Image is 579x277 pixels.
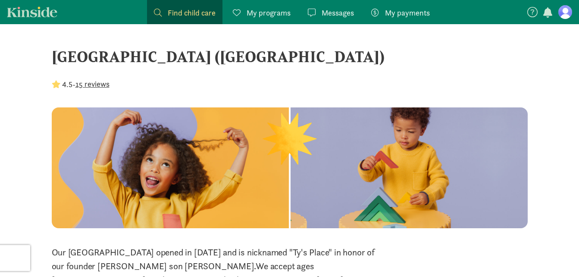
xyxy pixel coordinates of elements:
[385,7,430,19] span: My payments
[62,79,72,89] strong: 4.5
[168,7,216,19] span: Find child care
[52,79,110,90] div: -
[75,78,110,90] button: 15 reviews
[52,45,528,68] div: [GEOGRAPHIC_DATA] ([GEOGRAPHIC_DATA])
[7,6,57,17] a: Kinside
[247,7,291,19] span: My programs
[322,7,354,19] span: Messages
